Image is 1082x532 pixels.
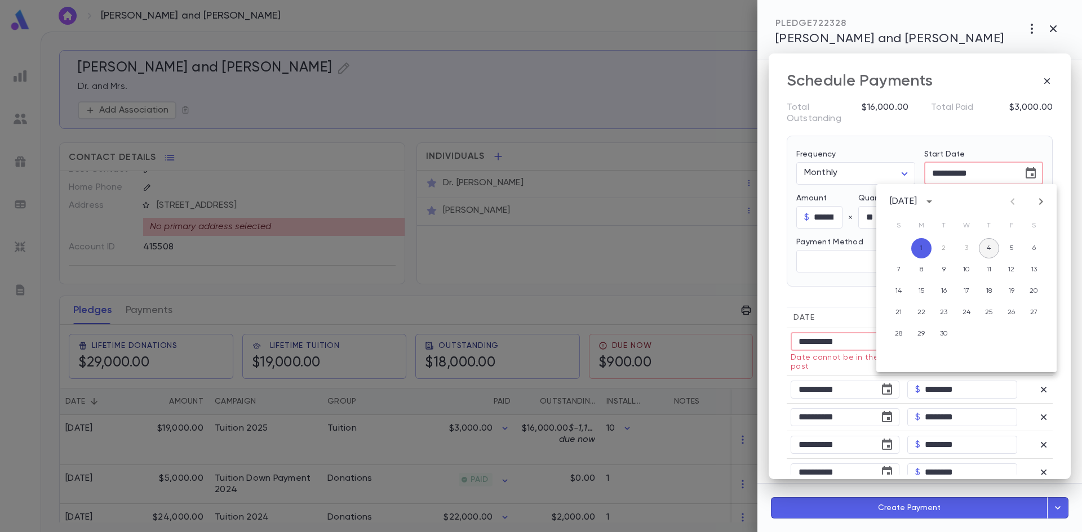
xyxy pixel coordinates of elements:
span: Friday [1001,214,1022,237]
span: Thursday [979,214,999,237]
p: Date cannot be in the past [791,353,892,371]
p: $ [804,212,809,223]
label: Amount [796,194,858,203]
button: 21 [889,302,909,323]
p: Payment Method [796,238,915,247]
button: 25 [979,302,999,323]
button: Choose date, selected date is Oct 1, 2025 [876,378,898,401]
button: 5 [1001,238,1022,258]
button: 10 [956,260,977,280]
button: 23 [934,302,954,323]
div: Schedule Payments [787,71,933,91]
button: 26 [1001,302,1022,323]
button: 22 [911,302,932,323]
button: 15 [911,281,932,301]
button: 8 [911,260,932,280]
p: $ [915,384,920,395]
label: Quantity [858,194,920,203]
span: Monthly [804,168,837,177]
button: 12 [1001,260,1022,280]
button: 27 [1024,302,1044,323]
button: Choose date, selected date is Nov 1, 2025 [876,406,898,428]
button: 29 [911,324,932,344]
button: 13 [1024,260,1044,280]
button: 6 [1024,238,1044,258]
p: Total Outstanding [787,102,862,124]
button: Choose date, selected date is Sep 1, 2025 [1019,162,1042,185]
p: $16,000.00 [862,102,908,124]
span: Tuesday [934,214,954,237]
button: 4 [979,238,999,258]
p: $ [915,467,920,478]
button: 14 [889,281,909,301]
span: Wednesday [956,214,977,237]
div: Monthly [796,162,915,184]
button: Next month [1032,193,1050,211]
button: 17 [956,281,977,301]
button: 9 [934,260,954,280]
button: 11 [979,260,999,280]
button: 30 [934,324,954,344]
span: Date [793,314,814,321]
span: Monday [911,214,932,237]
button: calendar view is open, switch to year view [920,193,938,211]
p: $ [915,412,920,423]
p: $ [915,439,920,450]
button: 18 [979,281,999,301]
button: 20 [1024,281,1044,301]
label: Frequency [796,150,836,159]
span: Saturday [1024,214,1044,237]
button: Choose date, selected date is Dec 1, 2025 [876,433,898,456]
button: Choose date, selected date is Jan 1, 2026 [876,461,898,484]
p: $3,000.00 [1009,102,1053,124]
p: Total Paid [931,102,974,124]
button: 16 [934,281,954,301]
button: 7 [889,260,909,280]
label: Start Date [924,150,1043,159]
div: [DATE] [890,196,917,207]
button: 19 [1001,281,1022,301]
button: 28 [889,324,909,344]
span: Sunday [889,214,909,237]
button: 24 [956,302,977,323]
